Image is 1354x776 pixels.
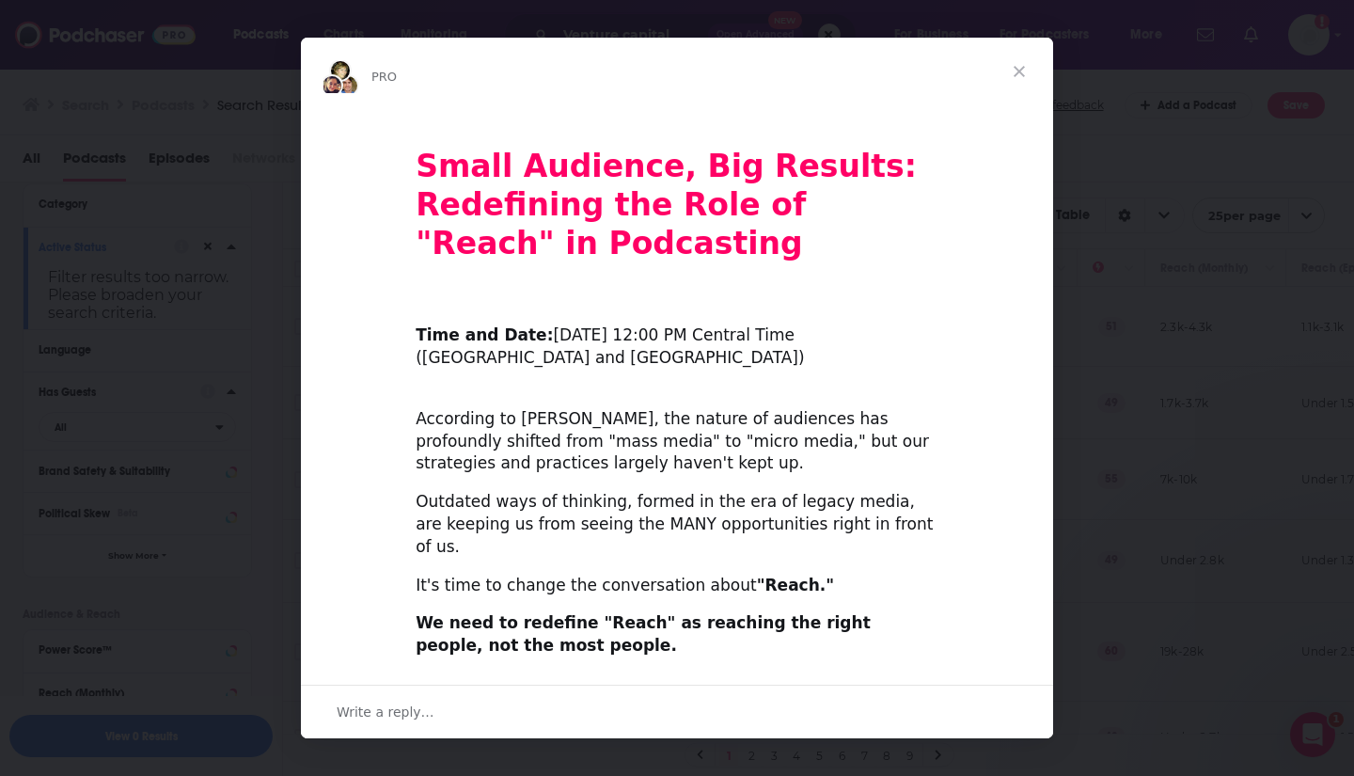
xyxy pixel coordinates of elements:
[416,386,938,475] div: According to [PERSON_NAME], the nature of audiences has profoundly shifted from "mass media" to "...
[371,70,397,84] span: PRO
[337,700,434,724] span: Write a reply…
[416,325,553,344] b: Time and Date:
[757,576,834,594] b: "Reach."
[985,38,1053,105] span: Close
[321,74,343,97] img: Sydney avatar
[301,685,1053,738] div: Open conversation and reply
[416,148,917,261] b: Small Audience, Big Results: Redefining the Role of "Reach" in Podcasting
[337,74,359,97] img: Dave avatar
[416,613,871,655] b: We need to redefine "Reach" as reaching the right people, not the most people.
[416,491,938,558] div: Outdated ways of thinking, formed in the era of legacy media, are keeping us from seeing the MANY...
[416,575,938,597] div: It's time to change the conversation about
[329,59,352,82] img: Barbara avatar
[416,303,938,370] div: ​ [DATE] 12:00 PM Central Time ([GEOGRAPHIC_DATA] and [GEOGRAPHIC_DATA])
